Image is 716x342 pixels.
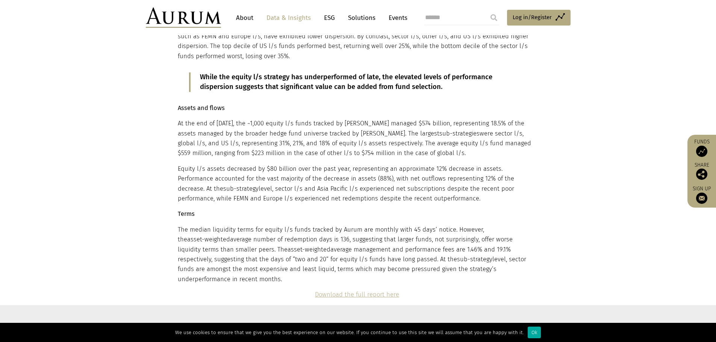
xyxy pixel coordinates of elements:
[200,72,516,92] p: While the equity l/s strategy has underperformed of late, the elevated levels of performance disp...
[691,185,712,204] a: Sign up
[513,13,552,22] span: Log in/Register
[457,256,492,263] span: sub-strategy
[178,21,537,61] p: At the level, dispersion has followed a similar path, however, strategies that typically exhibit ...
[344,11,379,25] a: Solutions
[528,327,541,338] div: Ok
[439,130,480,137] span: sub-strategies
[696,146,707,157] img: Access Funds
[178,210,195,217] strong: Terms
[187,236,230,243] span: asset-weighted
[178,119,537,158] p: At the end of [DATE], the ~1,000 equity l/s funds tracked by [PERSON_NAME] managed $574 billion, ...
[507,10,571,26] a: Log in/Register
[320,11,339,25] a: ESG
[232,11,257,25] a: About
[691,139,712,157] a: Funds
[263,11,315,25] a: Data & Insights
[385,11,407,25] a: Events
[178,225,537,284] p: The median liquidity terms for equity l/s funds tracked by Aurum are monthly with 45 days’ notice...
[696,193,707,204] img: Sign up to our newsletter
[178,164,537,204] p: Equity l/s assets decreased by $80 billion over the past year, representing an approximate 12% de...
[288,246,330,253] span: asset-weighted
[486,10,501,25] input: Submit
[178,104,225,111] strong: Assets and flows
[696,169,707,180] img: Share this post
[315,291,399,298] a: Download the full report here
[146,8,221,28] img: Aurum
[223,185,259,192] span: sub-strategy
[691,163,712,180] div: Share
